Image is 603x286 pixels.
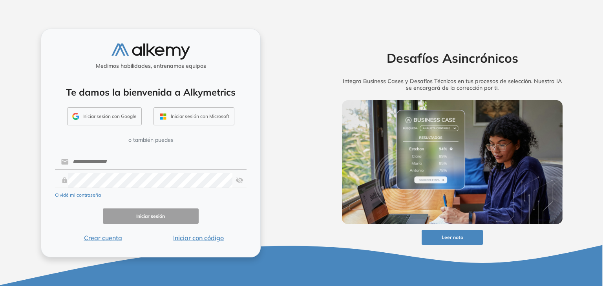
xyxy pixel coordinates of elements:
[330,51,575,65] h2: Desafíos Asincrónicos
[67,107,142,125] button: Iniciar sesión con Google
[51,87,250,98] h4: Te damos la bienvenida a Alkymetrics
[55,233,151,243] button: Crear cuenta
[330,78,575,91] h5: Integra Business Cases y Desafíos Técnicos en tus procesos de selección. Nuestra IA se encargará ...
[128,136,174,144] span: o también puedes
[422,230,483,245] button: Leer nota
[103,208,199,224] button: Iniciar sesión
[342,100,563,224] img: img-more-info
[153,107,234,125] button: Iniciar sesión con Microsoft
[236,173,243,188] img: asd
[72,113,79,120] img: GMAIL_ICON
[111,43,190,60] img: logo-alkemy
[159,112,168,121] img: OUTLOOK_ICON
[44,63,257,69] h5: Medimos habilidades, entrenamos equipos
[55,192,101,199] button: Olvidé mi contraseña
[151,233,247,243] button: Iniciar con código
